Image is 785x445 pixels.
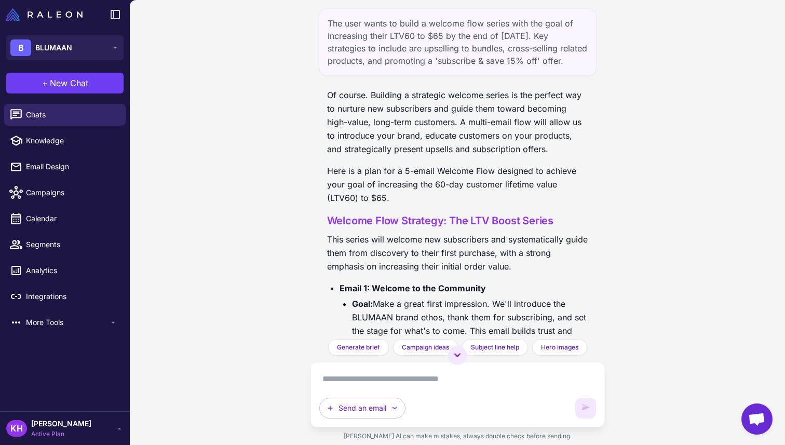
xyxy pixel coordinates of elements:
span: Email Design [26,161,117,172]
img: Raleon Logo [6,8,83,21]
p: This series will welcome new subscribers and systematically guide them from discovery to their fi... [327,233,588,273]
span: Subject line help [471,343,519,352]
div: B [10,39,31,56]
a: Integrations [4,286,126,307]
span: Integrations [26,291,117,302]
button: Campaign ideas [393,339,458,356]
p: Of course. Building a strategic welcome series is the perfect way to nurture new subscribers and ... [327,88,588,156]
span: Hero images [541,343,578,352]
span: Active Plan [31,429,91,439]
span: + [42,77,48,89]
strong: Email 1: Welcome to the Community [340,283,486,293]
span: More Tools [26,317,109,328]
span: Chats [26,109,117,120]
span: Knowledge [26,135,117,146]
div: KH [6,420,27,437]
h3: Welcome Flow Strategy: The LTV Boost Series [327,213,588,228]
button: Subject line help [462,339,528,356]
span: Calendar [26,213,117,224]
a: Analytics [4,260,126,281]
span: Campaign ideas [402,343,449,352]
a: Segments [4,234,126,255]
button: BBLUMAAN [6,35,124,60]
p: Here is a plan for a 5-email Welcome Flow designed to achieve your goal of increasing the 60-day ... [327,164,588,205]
button: +New Chat [6,73,124,93]
button: Generate brief [328,339,389,356]
span: New Chat [50,77,88,89]
span: BLUMAAN [35,42,72,53]
a: Knowledge [4,130,126,152]
button: Send an email [319,398,405,419]
a: Calendar [4,208,126,230]
strong: Goal: [352,299,373,309]
a: Email Design [4,156,126,178]
span: Generate brief [337,343,380,352]
a: Campaigns [4,182,126,204]
li: Make a great first impression. We'll introduce the BLUMAAN brand ethos, thank them for subscribin... [352,297,588,351]
span: [PERSON_NAME] [31,418,91,429]
a: Open chat [741,403,773,435]
span: Analytics [26,265,117,276]
button: Hero images [532,339,587,356]
div: The user wants to build a welcome flow series with the goal of increasing their LTV60 to $65 by t... [319,8,597,76]
a: Chats [4,104,126,126]
span: Segments [26,239,117,250]
span: Campaigns [26,187,117,198]
div: [PERSON_NAME] AI can make mistakes, always double check before sending. [310,427,605,445]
